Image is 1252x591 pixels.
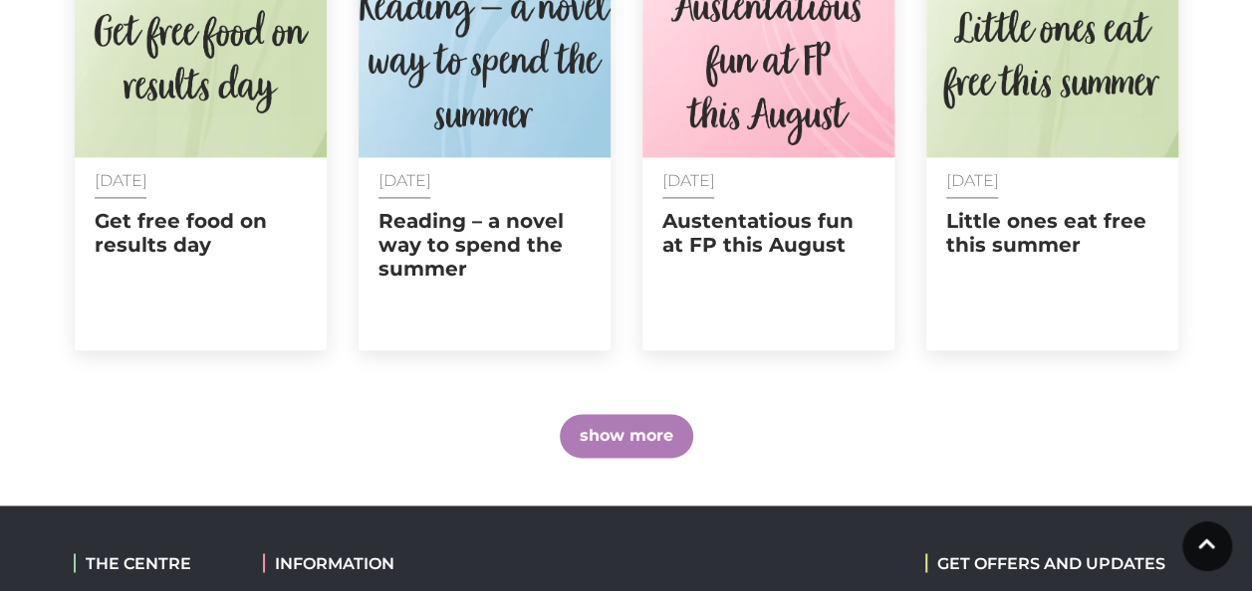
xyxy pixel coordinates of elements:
h2: Get free food on results day [95,209,307,257]
h2: THE CENTRE [74,553,233,572]
p: [DATE] [946,172,1158,189]
button: show more [560,414,693,458]
h2: GET OFFERS AND UPDATES [925,553,1165,572]
h2: Reading – a novel way to spend the summer [378,209,591,281]
h2: INFORMATION [263,553,517,572]
h2: Austentatious fun at FP this August [662,209,875,257]
p: [DATE] [662,172,875,189]
p: [DATE] [378,172,591,189]
h2: Little ones eat free this summer [946,209,1158,257]
p: [DATE] [95,172,307,189]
